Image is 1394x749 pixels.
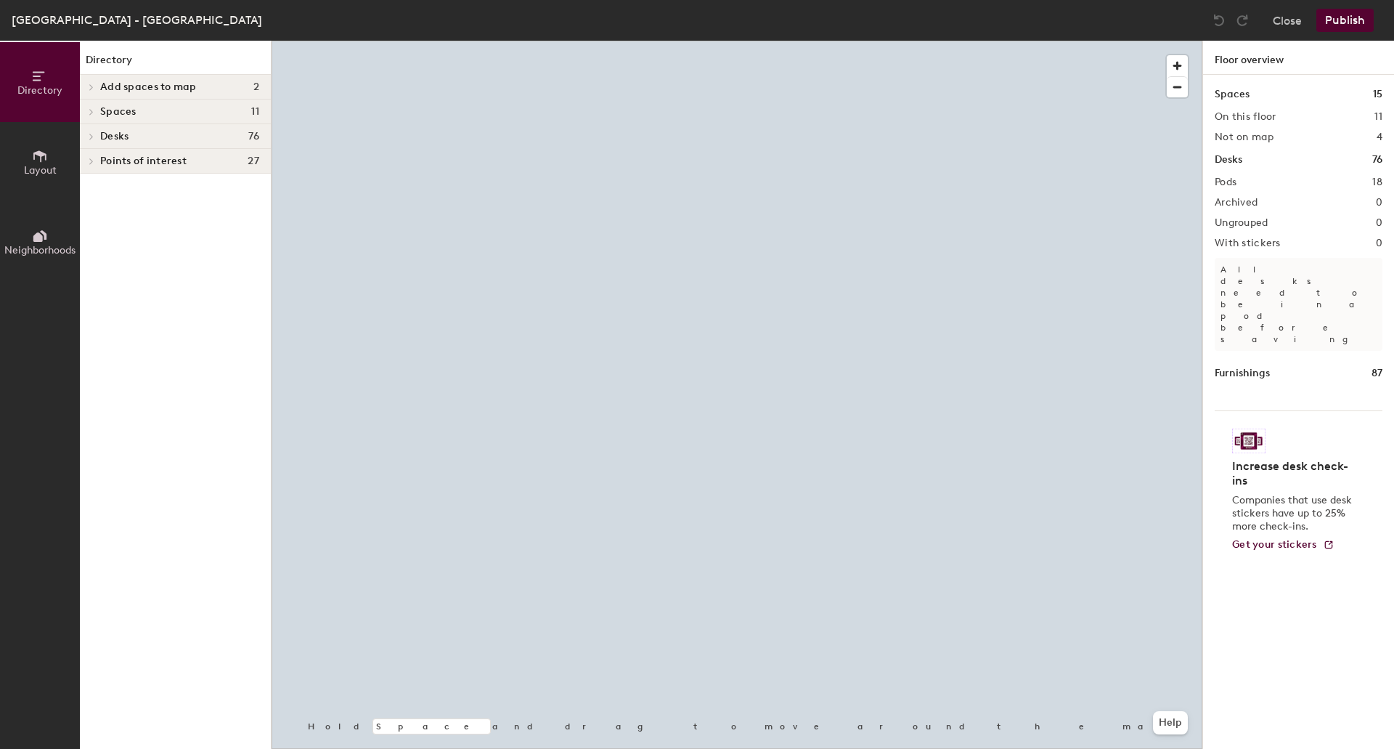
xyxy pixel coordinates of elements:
h2: 4 [1377,131,1382,143]
h2: Ungrouped [1215,217,1268,229]
span: Get your stickers [1232,538,1317,551]
h2: Pods [1215,177,1236,188]
h1: Furnishings [1215,365,1270,381]
h2: 0 [1376,217,1382,229]
h1: 76 [1372,152,1382,168]
span: Spaces [100,106,136,118]
h1: 15 [1373,86,1382,102]
span: Points of interest [100,155,187,167]
h2: 0 [1376,238,1382,249]
span: Neighborhoods [4,244,76,256]
div: [GEOGRAPHIC_DATA] - [GEOGRAPHIC_DATA] [12,11,262,29]
a: Get your stickers [1232,539,1334,551]
h1: Floor overview [1203,41,1394,75]
img: Redo [1235,13,1250,28]
h1: Desks [1215,152,1242,168]
img: Sticker logo [1232,429,1265,453]
span: Directory [17,84,62,97]
span: Desks [100,131,129,142]
button: Close [1273,9,1302,32]
span: Layout [24,164,57,177]
h2: On this floor [1215,111,1276,123]
button: Publish [1316,9,1374,32]
p: Companies that use desk stickers have up to 25% more check-ins. [1232,494,1356,533]
h2: 18 [1372,177,1382,188]
h2: Not on map [1215,131,1273,143]
p: All desks need to be in a pod before saving [1215,258,1382,351]
span: 76 [248,131,259,142]
h2: 11 [1374,111,1382,123]
span: Add spaces to map [100,81,197,93]
h2: With stickers [1215,238,1281,249]
h1: 87 [1371,365,1382,381]
h1: Directory [80,52,271,75]
h2: Archived [1215,197,1258,208]
span: 2 [253,81,259,93]
img: Undo [1212,13,1226,28]
h2: 0 [1376,197,1382,208]
span: 27 [248,155,259,167]
h4: Increase desk check-ins [1232,459,1356,488]
button: Help [1153,711,1188,734]
span: 11 [251,106,259,118]
h1: Spaces [1215,86,1250,102]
